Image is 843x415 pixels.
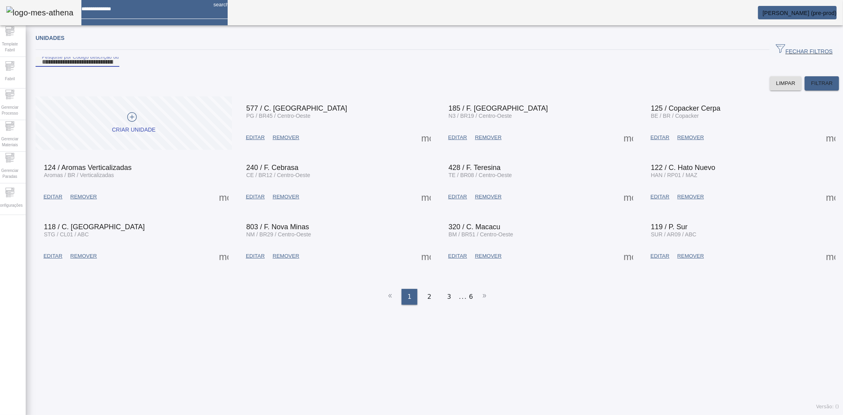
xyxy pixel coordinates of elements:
span: LIMPAR [776,79,796,87]
button: EDITAR [242,130,269,145]
button: REMOVER [673,190,708,204]
img: logo-mes-athena [6,6,74,19]
span: FILTRAR [811,79,833,87]
span: 118 / C. [GEOGRAPHIC_DATA] [44,223,145,231]
span: Unidades [36,35,64,41]
span: 428 / F. Teresina [449,164,501,172]
span: TE / BR08 / Centro-Oeste [449,172,512,178]
span: 124 / Aromas Verticalizadas [44,164,132,172]
span: SUR / AR09 / ABC [651,231,696,238]
span: EDITAR [651,134,669,141]
button: REMOVER [471,130,505,145]
span: REMOVER [677,193,704,201]
span: REMOVER [273,193,299,201]
button: Mais [217,249,231,263]
span: EDITAR [448,134,467,141]
button: EDITAR [647,190,673,204]
span: NM / BR29 / Centro-Oeste [246,231,311,238]
button: REMOVER [471,249,505,263]
button: Criar unidade [36,96,232,150]
button: FILTRAR [805,76,839,91]
span: EDITAR [651,193,669,201]
span: 320 / C. Macacu [449,223,500,231]
button: REMOVER [269,190,303,204]
span: [PERSON_NAME] (pre-prod) [763,10,837,16]
button: EDITAR [647,249,673,263]
button: Mais [621,190,636,204]
button: Mais [621,249,636,263]
span: REMOVER [273,134,299,141]
button: EDITAR [242,249,269,263]
button: EDITAR [40,190,66,204]
button: Mais [419,249,433,263]
button: EDITAR [444,249,471,263]
button: REMOVER [471,190,505,204]
span: 577 / C. [GEOGRAPHIC_DATA] [246,104,347,112]
span: 119 / P. Sur [651,223,688,231]
li: ... [459,289,467,305]
button: EDITAR [444,130,471,145]
span: EDITAR [448,193,467,201]
span: Aromas / BR / Verticalizadas [44,172,114,178]
button: LIMPAR [770,76,802,91]
button: FECHAR FILTROS [769,43,839,57]
div: Criar unidade [112,126,155,134]
span: BE / BR / Copacker [651,113,699,119]
button: EDITAR [242,190,269,204]
span: REMOVER [70,252,97,260]
span: EDITAR [43,252,62,260]
button: EDITAR [40,249,66,263]
span: REMOVER [273,252,299,260]
button: REMOVER [66,249,101,263]
button: REMOVER [673,130,708,145]
span: 3 [447,292,451,302]
span: 125 / Copacker Cerpa [651,104,720,112]
span: 803 / F. Nova Minas [246,223,309,231]
span: EDITAR [246,134,265,141]
button: Mais [824,249,838,263]
button: EDITAR [444,190,471,204]
span: Fabril [2,74,17,84]
span: CE / BR12 / Centro-Oeste [246,172,310,178]
span: 185 / F. [GEOGRAPHIC_DATA] [449,104,548,112]
span: REMOVER [677,134,704,141]
button: REMOVER [673,249,708,263]
span: FECHAR FILTROS [776,44,833,56]
span: EDITAR [246,193,265,201]
span: STG / CL01 / ABC [44,231,89,238]
button: Mais [419,190,433,204]
span: 240 / F. Cebrasa [246,164,298,172]
button: Mais [419,130,433,145]
li: 6 [469,289,473,305]
button: REMOVER [66,190,101,204]
button: Mais [217,190,231,204]
mat-label: Pesquise por Código descrição ou sigla [42,54,131,59]
button: Mais [621,130,636,145]
span: BM / BR51 / Centro-Oeste [449,231,513,238]
button: REMOVER [269,249,303,263]
button: Mais [824,130,838,145]
span: REMOVER [475,134,502,141]
button: REMOVER [269,130,303,145]
span: Versão: () [816,404,839,409]
span: REMOVER [475,252,502,260]
span: EDITAR [448,252,467,260]
span: N3 / BR19 / Centro-Oeste [449,113,512,119]
span: EDITAR [43,193,62,201]
button: Mais [824,190,838,204]
span: EDITAR [651,252,669,260]
span: 2 [427,292,431,302]
span: REMOVER [70,193,97,201]
button: EDITAR [647,130,673,145]
span: EDITAR [246,252,265,260]
span: 122 / C. Hato Nuevo [651,164,715,172]
span: REMOVER [677,252,704,260]
span: REMOVER [475,193,502,201]
span: PG / BR45 / Centro-Oeste [246,113,311,119]
span: HAN / RP01 / MAZ [651,172,697,178]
